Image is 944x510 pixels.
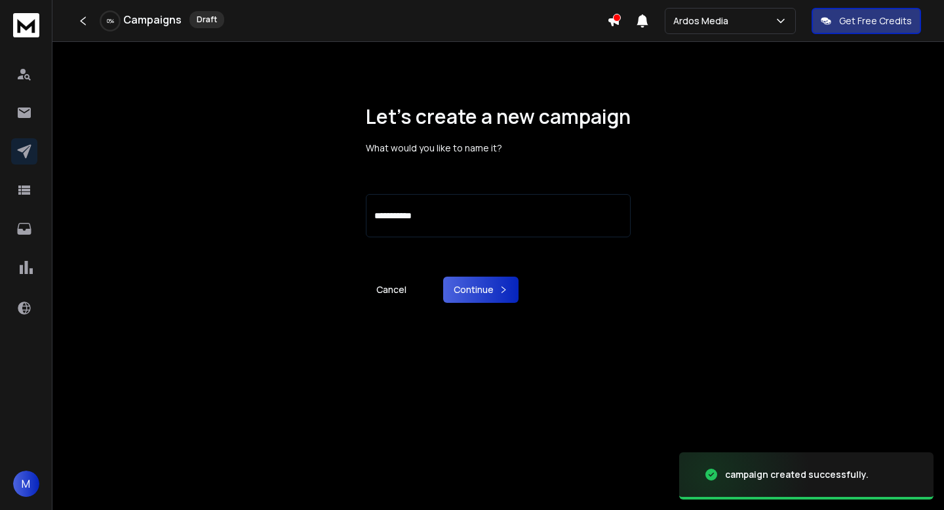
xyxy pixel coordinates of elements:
h1: Let’s create a new campaign [366,105,631,128]
img: logo [13,13,39,37]
p: 0 % [107,17,114,25]
p: Ardos Media [673,14,734,28]
p: What would you like to name it? [366,142,631,155]
a: Cancel [366,277,417,303]
button: M [13,471,39,497]
h1: Campaigns [123,12,182,28]
button: Continue [443,277,519,303]
p: Get Free Credits [839,14,912,28]
div: campaign created successfully. [725,468,869,481]
button: Get Free Credits [812,8,921,34]
div: Draft [189,11,224,28]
